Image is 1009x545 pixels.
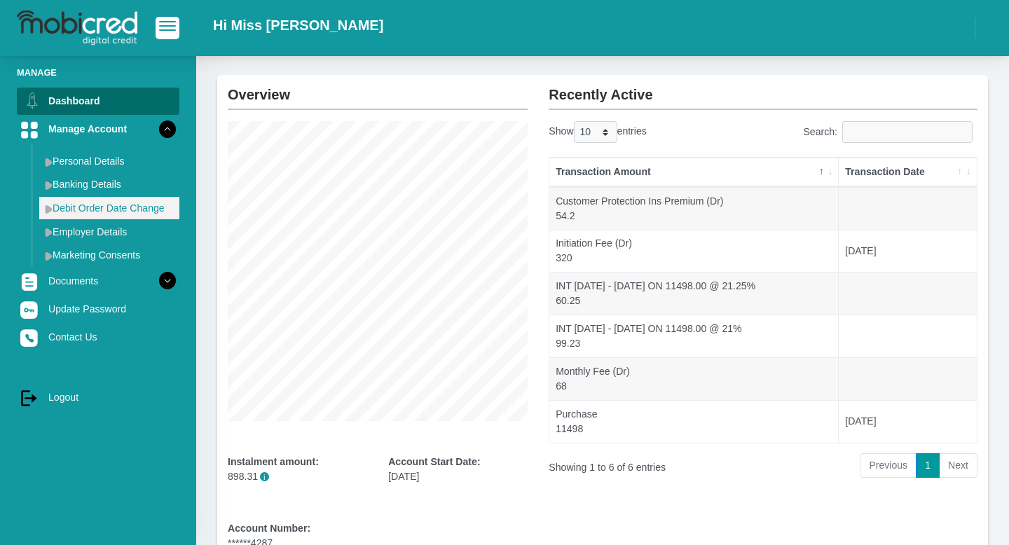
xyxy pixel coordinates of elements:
a: Manage Account [17,116,179,142]
a: Personal Details [39,150,179,172]
h2: Overview [228,75,528,103]
td: Customer Protection Ins Premium (Dr) 54.2 [549,187,839,230]
b: Account Number: [228,523,310,534]
a: Marketing Consents [39,244,179,266]
input: Search: [842,121,973,143]
label: Search: [803,121,977,143]
img: menu arrow [45,158,53,167]
img: logo-mobicred.svg [17,11,137,46]
div: [DATE] [388,455,528,484]
b: Instalment amount: [228,456,319,467]
a: Banking Details [39,173,179,195]
a: 1 [916,453,940,478]
img: menu arrow [45,205,53,214]
img: menu arrow [45,228,53,237]
td: Purchase 11498 [549,400,839,443]
h2: Recently Active [549,75,977,103]
a: Documents [17,268,179,294]
td: INT [DATE] - [DATE] ON 11498.00 @ 21% 99.23 [549,315,839,357]
td: Initiation Fee (Dr) 320 [549,230,839,272]
a: Dashboard [17,88,179,114]
td: INT [DATE] - [DATE] ON 11498.00 @ 21.25% 60.25 [549,272,839,315]
td: [DATE] [839,230,977,272]
a: Logout [17,384,179,411]
h2: Hi Miss [PERSON_NAME] [213,17,383,34]
select: Showentries [574,121,617,143]
a: Update Password [17,296,179,322]
td: Monthly Fee (Dr) 68 [549,357,839,400]
a: Contact Us [17,324,179,350]
img: menu arrow [45,251,53,261]
li: Manage [17,66,179,79]
img: menu arrow [45,181,53,190]
th: Transaction Date: activate to sort column ascending [839,158,977,187]
label: Show entries [549,121,646,143]
span: i [260,472,269,481]
th: Transaction Amount: activate to sort column descending [549,158,839,187]
td: [DATE] [839,400,977,443]
a: Debit Order Date Change [39,197,179,219]
div: Showing 1 to 6 of 6 entries [549,452,715,475]
b: Account Start Date: [388,456,480,467]
p: 898.31 [228,469,367,484]
a: Employer Details [39,221,179,243]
